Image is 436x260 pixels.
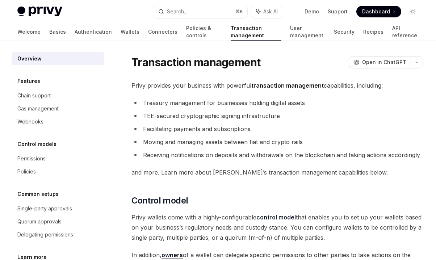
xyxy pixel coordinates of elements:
[12,115,104,128] a: Webhooks
[17,91,51,100] div: Chain support
[17,140,56,148] h5: Control models
[131,167,423,177] span: and more. Learn more about [PERSON_NAME]’s transaction management capabilities below.
[362,8,390,15] span: Dashboard
[392,23,419,41] a: API reference
[356,6,401,17] a: Dashboard
[256,214,296,221] a: control model
[407,6,419,17] button: Toggle dark mode
[131,124,423,134] li: Facilitating payments and subscriptions
[17,104,59,113] div: Gas management
[131,212,423,243] span: Privy wallets come with a highly-configurable that enables you to set up your wallets based on yo...
[17,7,62,17] img: light logo
[17,117,43,126] div: Webhooks
[328,8,348,15] a: Support
[263,8,278,15] span: Ask AI
[17,204,72,213] div: Single-party approvals
[17,167,36,176] div: Policies
[231,23,281,41] a: Transaction management
[131,195,188,206] span: Control model
[349,56,411,68] button: Open in ChatGPT
[131,137,423,147] li: Moving and managing assets between fiat and crypto rails
[121,23,139,41] a: Wallets
[334,23,355,41] a: Security
[131,111,423,121] li: TEE-secured cryptographic signing infrastructure
[131,98,423,108] li: Treasury management for businesses holding digital assets
[162,251,183,259] a: owners
[17,54,42,63] div: Overview
[153,5,248,18] button: Search...⌘K
[17,190,59,198] h5: Common setups
[12,228,104,241] a: Delegating permissions
[12,152,104,165] a: Permissions
[12,102,104,115] a: Gas management
[131,150,423,160] li: Receiving notifications on deposits and withdrawals on the blockchain and taking actions accordingly
[75,23,112,41] a: Authentication
[12,165,104,178] a: Policies
[131,56,261,69] h1: Transaction management
[49,23,66,41] a: Basics
[362,59,406,66] span: Open in ChatGPT
[17,77,40,85] h5: Features
[305,8,319,15] a: Demo
[17,217,62,226] div: Quorum approvals
[251,5,283,18] button: Ask AI
[290,23,326,41] a: User management
[251,82,324,89] strong: transaction management
[12,215,104,228] a: Quorum approvals
[131,80,423,91] span: Privy provides your business with powerful capabilities, including:
[12,89,104,102] a: Chain support
[12,202,104,215] a: Single-party approvals
[17,154,46,163] div: Permissions
[148,23,177,41] a: Connectors
[17,23,41,41] a: Welcome
[235,9,243,14] span: ⌘ K
[186,23,222,41] a: Policies & controls
[167,7,187,16] div: Search...
[363,23,383,41] a: Recipes
[12,52,104,65] a: Overview
[17,230,73,239] div: Delegating permissions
